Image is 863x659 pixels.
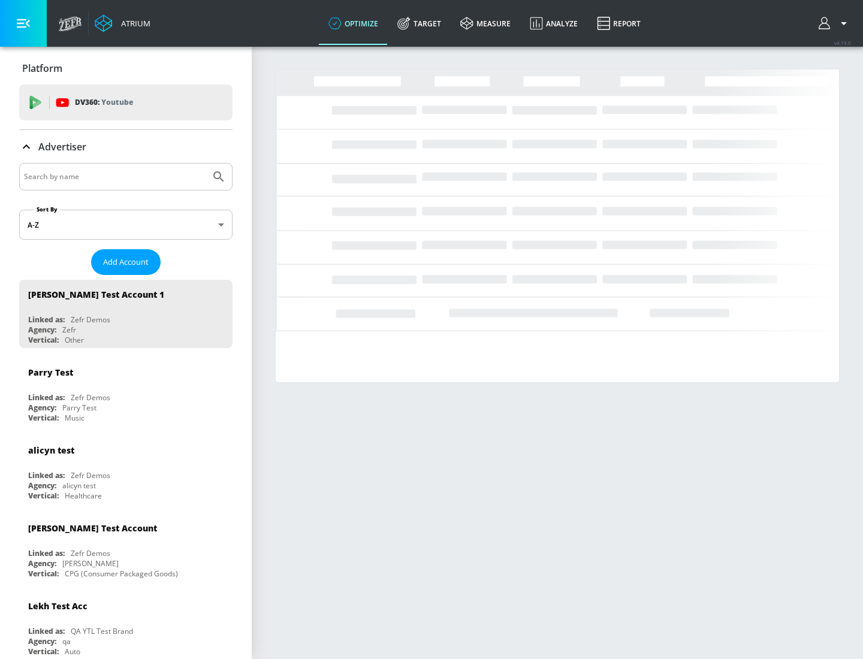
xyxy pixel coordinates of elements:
div: Agency: [28,325,56,335]
span: v 4.19.0 [834,40,851,46]
div: alicyn test [28,445,74,456]
div: Zefr Demos [71,392,110,403]
div: Zefr Demos [71,470,110,480]
div: CPG (Consumer Packaged Goods) [65,569,178,579]
div: Agency: [28,403,56,413]
div: Atrium [116,18,150,29]
div: Parry TestLinked as:Zefr DemosAgency:Parry TestVertical:Music [19,358,233,426]
div: [PERSON_NAME] Test Account 1Linked as:Zefr DemosAgency:ZefrVertical:Other [19,280,233,348]
div: [PERSON_NAME] Test AccountLinked as:Zefr DemosAgency:[PERSON_NAME]Vertical:CPG (Consumer Packaged... [19,513,233,582]
p: Advertiser [38,140,86,153]
div: Linked as: [28,315,65,325]
label: Sort By [34,205,60,213]
div: Healthcare [65,491,102,501]
a: measure [451,2,520,45]
div: Vertical: [28,335,59,345]
div: Linked as: [28,548,65,558]
div: Other [65,335,84,345]
div: Agency: [28,480,56,491]
p: Youtube [101,96,133,108]
div: Parry Test [28,367,73,378]
span: Add Account [103,255,149,269]
div: Agency: [28,558,56,569]
div: Parry Test [62,403,96,413]
a: Report [587,2,650,45]
div: Music [65,413,85,423]
p: Platform [22,62,62,75]
div: A-Z [19,210,233,240]
input: Search by name [24,169,206,185]
p: DV360: [75,96,133,109]
div: Vertical: [28,646,59,657]
div: qa [62,636,71,646]
div: alicyn test [62,480,96,491]
div: alicyn testLinked as:Zefr DemosAgency:alicyn testVertical:Healthcare [19,436,233,504]
div: Agency: [28,636,56,646]
div: Vertical: [28,569,59,579]
div: [PERSON_NAME] Test Account 1 [28,289,164,300]
a: Atrium [95,14,150,32]
div: Platform [19,52,233,85]
div: QA YTL Test Brand [71,626,133,636]
div: Zefr Demos [71,548,110,558]
div: Vertical: [28,413,59,423]
div: DV360: Youtube [19,84,233,120]
div: Linked as: [28,626,65,636]
button: Add Account [91,249,161,275]
div: Zefr [62,325,76,335]
a: optimize [319,2,388,45]
div: Auto [65,646,80,657]
div: Zefr Demos [71,315,110,325]
div: Linked as: [28,392,65,403]
div: Vertical: [28,491,59,501]
a: Target [388,2,451,45]
div: [PERSON_NAME] Test Account [28,522,157,534]
div: [PERSON_NAME] [62,558,119,569]
div: Advertiser [19,130,233,164]
a: Analyze [520,2,587,45]
div: Lekh Test Acc [28,600,87,612]
div: Linked as: [28,470,65,480]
